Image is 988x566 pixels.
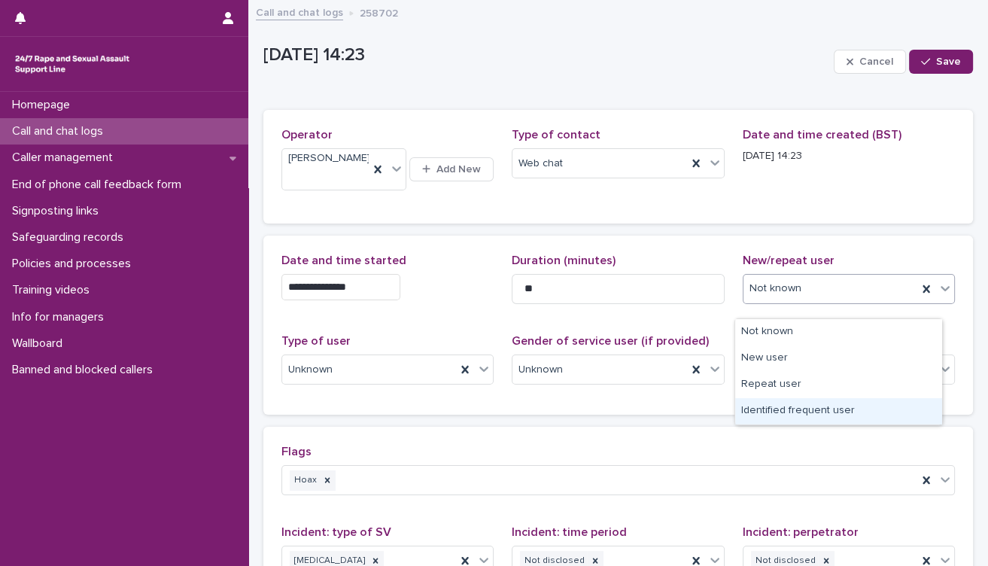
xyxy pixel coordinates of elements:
[735,319,942,345] div: Not known
[6,257,143,271] p: Policies and processes
[512,254,616,266] span: Duration (minutes)
[735,372,942,398] div: Repeat user
[6,204,111,218] p: Signposting links
[290,470,319,491] div: Hoax
[360,4,398,20] p: 258702
[834,50,906,74] button: Cancel
[735,345,942,372] div: New user
[735,398,942,424] div: Identified frequent user
[743,148,955,164] p: [DATE] 14:23
[936,56,961,67] span: Save
[512,526,627,538] span: Incident: time period
[6,230,135,245] p: Safeguarding records
[288,151,370,166] span: [PERSON_NAME]
[6,124,115,138] p: Call and chat logs
[436,164,481,175] span: Add New
[6,178,193,192] p: End of phone call feedback form
[6,336,74,351] p: Wallboard
[749,281,801,297] span: Not known
[512,335,709,347] span: Gender of service user (if provided)
[281,526,391,538] span: Incident: type of SV
[6,363,165,377] p: Banned and blocked callers
[859,56,893,67] span: Cancel
[743,129,901,141] span: Date and time created (BST)
[281,254,406,266] span: Date and time started
[512,129,600,141] span: Type of contact
[281,335,351,347] span: Type of user
[6,98,82,112] p: Homepage
[518,156,563,172] span: Web chat
[518,362,563,378] span: Unknown
[743,254,834,266] span: New/repeat user
[256,3,343,20] a: Call and chat logs
[6,283,102,297] p: Training videos
[909,50,973,74] button: Save
[6,151,125,165] p: Caller management
[12,49,132,79] img: rhQMoQhaT3yELyF149Cw
[288,362,333,378] span: Unknown
[409,157,494,181] button: Add New
[6,310,116,324] p: Info for managers
[263,44,828,66] p: [DATE] 14:23
[281,129,333,141] span: Operator
[743,526,859,538] span: Incident: perpetrator
[281,446,312,458] span: Flags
